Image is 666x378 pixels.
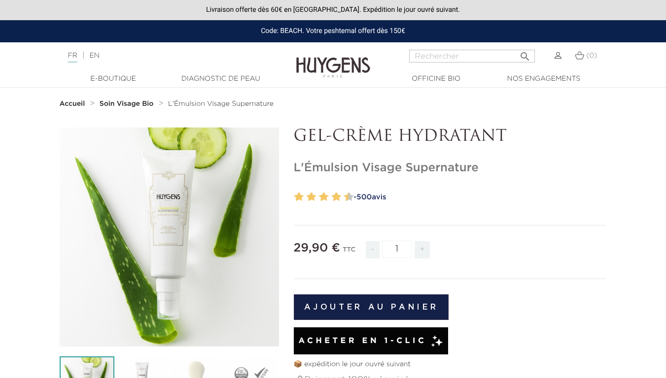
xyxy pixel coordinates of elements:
span: 500 [356,193,372,201]
a: Accueil [60,100,87,108]
a: L'Émulsion Visage Supernature [168,100,274,108]
label: 7 [329,190,333,204]
a: FR [68,52,77,63]
span: - [366,241,380,258]
a: E-Boutique [64,74,163,84]
label: 1 [292,190,296,204]
label: 5 [317,190,320,204]
div: | [63,50,270,62]
input: Quantité [382,241,412,258]
a: Diagnostic de peau [172,74,270,84]
span: + [415,241,430,258]
button:  [516,47,534,60]
label: 10 [346,190,353,204]
strong: Soin Visage Bio [100,100,154,107]
a: -500avis [351,190,607,205]
label: 6 [321,190,329,204]
a: Soin Visage Bio [100,100,156,108]
a: Nos engagements [494,74,593,84]
label: 4 [309,190,316,204]
input: Rechercher [409,50,535,63]
p: GEL-CRÈME HYDRATANT [294,127,607,146]
span: (0) [586,52,597,59]
img: Huygens [296,41,370,79]
strong: Accueil [60,100,85,107]
label: 3 [305,190,308,204]
div: TTC [343,239,355,266]
i:  [519,48,531,60]
h1: L'Émulsion Visage Supernature [294,161,607,175]
a: EN [89,52,99,59]
p: 📦 expédition le jour ouvré suivant [294,359,607,370]
label: 2 [296,190,304,204]
label: 9 [342,190,346,204]
a: Officine Bio [387,74,486,84]
button: Ajouter au panier [294,294,449,320]
label: 8 [334,190,341,204]
span: L'Émulsion Visage Supernature [168,100,274,107]
span: 29,90 € [294,242,340,254]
